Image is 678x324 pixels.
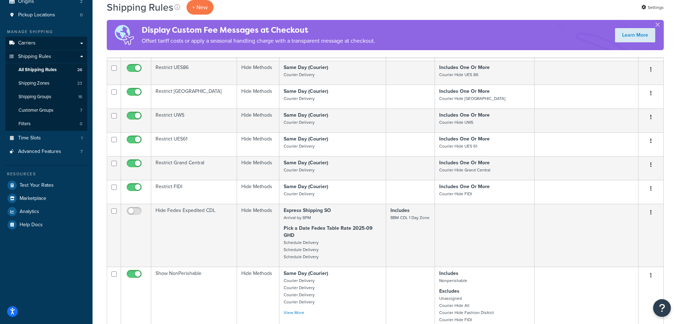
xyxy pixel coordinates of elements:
[284,277,315,305] small: Courier Delivery Courier Delivery Courier Delivery Courier Delivery
[284,64,328,71] strong: Same Day (Courier)
[284,71,315,78] small: Courier Delivery
[5,218,87,231] a: Help Docs
[284,239,319,260] small: Schedule Delivery Schedule Delivery Schedule Delivery
[284,143,315,149] small: Courier Delivery
[284,270,328,277] strong: Same Day (Courier)
[439,87,490,95] strong: Includes One Or More
[18,149,61,155] span: Advanced Features
[237,204,279,267] td: Hide Methods
[237,180,279,204] td: Hide Methods
[284,111,328,119] strong: Same Day (Courier)
[5,63,87,76] a: All Shipping Rules 26
[439,270,458,277] strong: Includes
[284,207,331,214] strong: Express Shipping SO
[5,90,87,103] li: Shipping Groups
[151,204,237,267] td: Hide Fedex Expedited CDL
[5,132,87,145] li: Time Slots
[5,145,87,158] li: Advanced Features
[284,183,328,190] strong: Same Day (Courier)
[439,159,490,166] strong: Includes One Or More
[20,209,39,215] span: Analytics
[5,179,87,192] a: Test Your Rates
[653,299,671,317] button: Open Resource Center
[80,12,83,18] span: 0
[20,222,43,228] span: Help Docs
[390,207,410,214] strong: Includes
[439,277,467,284] small: Nonperishable
[439,183,490,190] strong: Includes One Or More
[107,20,142,50] img: duties-banner-06bc72dcb5fe05cb3f9472aba00be2ae8eb53ab6f0d8bb03d382ba314ac3c341.png
[19,94,51,100] span: Shipping Groups
[5,171,87,177] div: Resources
[5,104,87,117] a: Customer Groups 7
[151,132,237,156] td: Restrict UES61
[5,37,87,50] a: Carriers
[5,117,87,131] a: Filters 0
[5,50,87,131] li: Shipping Rules
[439,191,472,197] small: Courier Hide FIDI
[439,135,490,143] strong: Includes One Or More
[151,156,237,180] td: Restrict Grand Central
[439,95,505,102] small: Courier Hide [GEOGRAPHIC_DATA]
[5,9,87,22] a: Pickup Locations 0
[20,196,46,202] span: Marketplace
[80,121,82,127] span: 0
[390,214,430,221] small: BBM CDL 1 Day Zone
[284,135,328,143] strong: Same Day (Courier)
[615,28,655,42] a: Learn More
[5,117,87,131] li: Filters
[77,80,82,86] span: 23
[5,192,87,205] a: Marketplace
[5,63,87,76] li: All Shipping Rules
[5,145,87,158] a: Advanced Features 7
[5,205,87,218] a: Analytics
[439,64,490,71] strong: Includes One Or More
[439,167,490,173] small: Courier Hide Grand Central
[142,36,375,46] p: Offset tariff costs or apply a seasonal handling charge with a transparent message at checkout.
[18,135,41,141] span: Time Slots
[5,77,87,90] li: Shipping Zones
[19,80,49,86] span: Shipping Zones
[77,67,82,73] span: 26
[5,77,87,90] a: Shipping Zones 23
[18,54,51,60] span: Shipping Rules
[237,108,279,132] td: Hide Methods
[19,67,57,73] span: All Shipping Rules
[151,108,237,132] td: Restrict UWS
[18,12,55,18] span: Pickup Locations
[439,71,478,78] small: Courier Hide UES 86
[5,90,87,103] a: Shipping Groups 16
[5,104,87,117] li: Customer Groups
[5,50,87,63] a: Shipping Rules
[237,85,279,108] td: Hide Methods
[81,135,83,141] span: 1
[284,191,315,197] small: Courier Delivery
[439,111,490,119] strong: Includes One Or More
[5,9,87,22] li: Pickup Locations
[5,132,87,145] a: Time Slots 1
[20,182,54,188] span: Test Your Rates
[237,132,279,156] td: Hide Methods
[18,40,36,46] span: Carriers
[151,85,237,108] td: Restrict [GEOGRAPHIC_DATA]
[641,2,664,12] a: Settings
[78,94,82,100] span: 16
[284,87,328,95] strong: Same Day (Courier)
[80,149,83,155] span: 7
[151,61,237,85] td: Restrict UES86
[237,156,279,180] td: Hide Methods
[19,107,53,113] span: Customer Groups
[284,214,311,221] small: Arrival by 8PM
[284,119,315,126] small: Courier Delivery
[80,107,82,113] span: 7
[5,29,87,35] div: Manage Shipping
[439,119,473,126] small: Courier Hide UWS
[284,309,304,316] a: View More
[151,180,237,204] td: Restrict FIDI
[107,0,173,14] h1: Shipping Rules
[142,24,375,36] h4: Display Custom Fee Messages at Checkout
[284,224,373,239] strong: Pick a Date Fedex Table Rate 2025-09 GHD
